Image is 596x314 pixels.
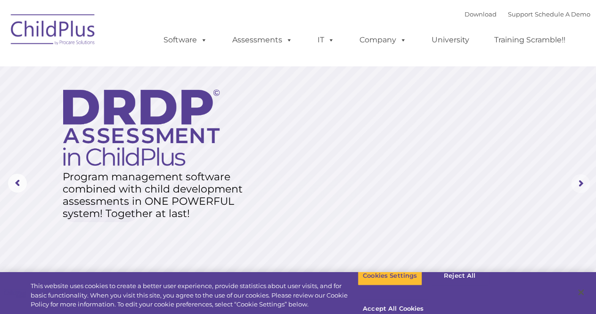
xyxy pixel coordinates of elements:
[465,10,590,18] font: |
[485,31,575,49] a: Training Scramble!!
[358,266,422,286] button: Cookies Settings
[131,62,160,69] span: Last name
[535,10,590,18] a: Schedule A Demo
[31,282,358,309] div: This website uses cookies to create a better user experience, provide statistics about user visit...
[63,89,220,166] img: DRDP Assessment in ChildPlus
[508,10,533,18] a: Support
[430,266,489,286] button: Reject All
[350,31,416,49] a: Company
[571,282,591,303] button: Close
[465,10,497,18] a: Download
[6,8,100,55] img: ChildPlus by Procare Solutions
[131,101,171,108] span: Phone number
[223,31,302,49] a: Assessments
[422,31,479,49] a: University
[63,171,253,220] rs-layer: Program management software combined with child development assessments in ONE POWERFUL system! T...
[154,31,217,49] a: Software
[308,31,344,49] a: IT
[64,202,138,222] a: Learn More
